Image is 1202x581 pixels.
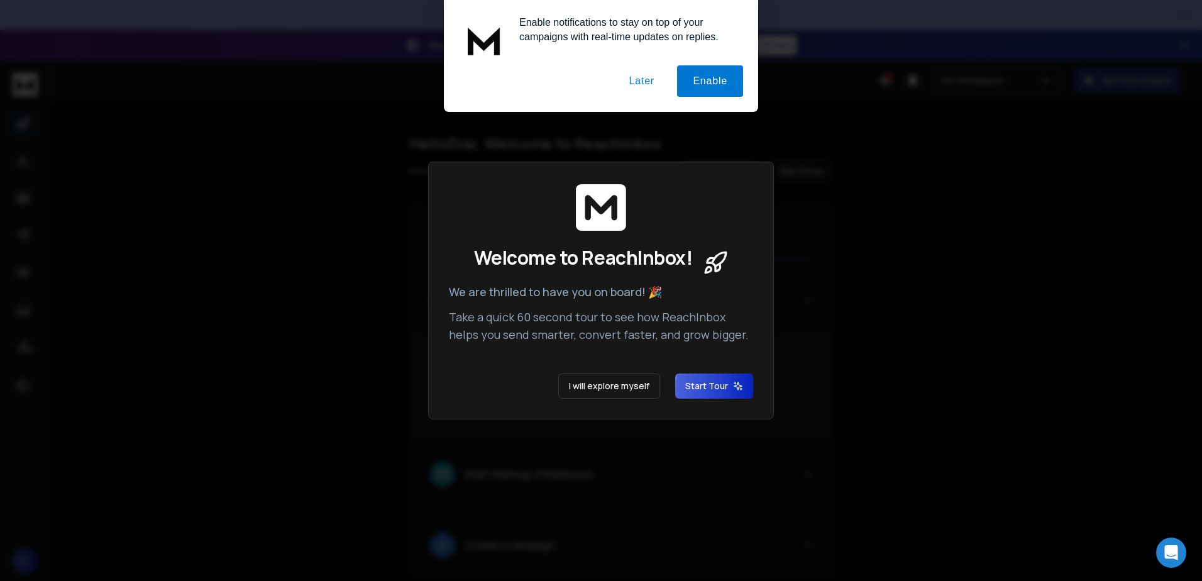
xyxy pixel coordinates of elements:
[474,246,692,269] span: Welcome to ReachInbox!
[509,15,743,44] div: Enable notifications to stay on top of your campaigns with real-time updates on replies.
[613,65,670,97] button: Later
[675,373,753,399] button: Start Tour
[677,65,743,97] button: Enable
[459,15,509,65] img: notification icon
[449,308,753,343] p: Take a quick 60 second tour to see how ReachInbox helps you send smarter, convert faster, and gro...
[1156,538,1186,568] div: Open Intercom Messenger
[685,380,743,392] span: Start Tour
[449,283,753,301] p: We are thrilled to have you on board! 🎉
[558,373,660,399] button: I will explore myself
